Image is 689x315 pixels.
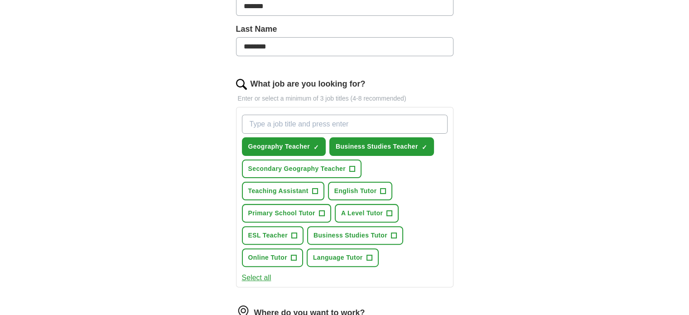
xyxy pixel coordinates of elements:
[248,186,308,196] span: Teaching Assistant
[248,208,315,218] span: Primary School Tutor
[236,79,247,90] img: search.png
[422,144,427,151] span: ✓
[242,226,304,245] button: ESL Teacher
[236,23,453,35] label: Last Name
[242,272,271,283] button: Select all
[329,137,434,156] button: Business Studies Teacher✓
[313,144,319,151] span: ✓
[336,142,418,151] span: Business Studies Teacher
[242,204,331,223] button: Primary School Tutor
[242,248,303,267] button: Online Tutor
[242,115,448,134] input: Type a job title and press enter
[307,226,403,245] button: Business Studies Tutor
[251,78,366,90] label: What job are you looking for?
[328,182,393,200] button: English Tutor
[341,208,383,218] span: A Level Tutor
[334,186,377,196] span: English Tutor
[236,94,453,103] p: Enter or select a minimum of 3 job titles (4-8 recommended)
[313,231,387,240] span: Business Studies Tutor
[307,248,379,267] button: Language Tutor
[242,160,361,178] button: Secondary Geography Teacher
[248,164,346,174] span: Secondary Geography Teacher
[242,182,324,200] button: Teaching Assistant
[335,204,399,223] button: A Level Tutor
[248,142,310,151] span: Geography Teacher
[313,253,363,262] span: Language Tutor
[248,253,287,262] span: Online Tutor
[242,137,326,156] button: Geography Teacher✓
[248,231,288,240] span: ESL Teacher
